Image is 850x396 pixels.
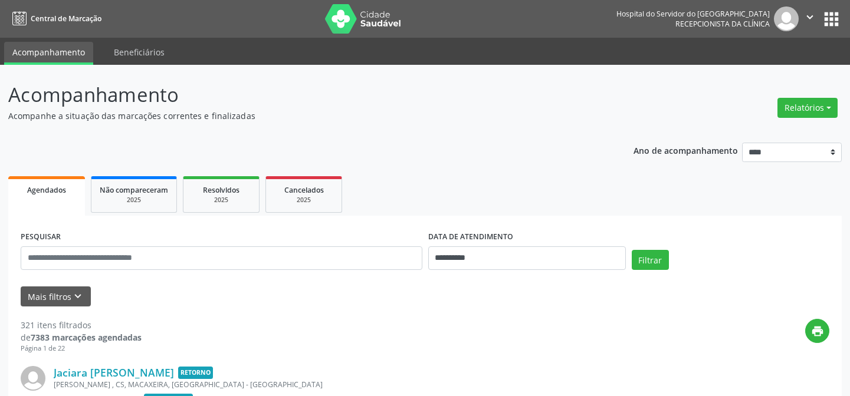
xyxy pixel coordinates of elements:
[31,332,142,343] strong: 7383 marcações agendadas
[54,379,652,390] div: [PERSON_NAME] , CS, MACAXEIRA, [GEOGRAPHIC_DATA] - [GEOGRAPHIC_DATA]
[274,196,333,204] div: 2025
[284,185,324,195] span: Cancelados
[100,196,168,204] div: 2025
[803,11,816,24] i: 
[54,366,174,379] a: Jaciara [PERSON_NAME]
[777,98,838,118] button: Relatórios
[821,9,842,29] button: apps
[799,6,821,31] button: 
[27,185,66,195] span: Agendados
[811,325,824,338] i: print
[632,250,669,270] button: Filtrar
[21,344,142,354] div: Página 1 de 22
[805,319,829,343] button: print
[8,110,592,122] p: Acompanhe a situação das marcações correntes e finalizadas
[21,366,45,391] img: img
[21,331,142,344] div: de
[8,80,592,110] p: Acompanhamento
[428,228,513,246] label: DATA DE ATENDIMENTO
[4,42,93,65] a: Acompanhamento
[21,228,61,246] label: PESQUISAR
[774,6,799,31] img: img
[634,143,738,157] p: Ano de acompanhamento
[21,319,142,331] div: 321 itens filtrados
[31,14,101,24] span: Central de Marcação
[21,286,91,307] button: Mais filtroskeyboard_arrow_down
[203,185,239,195] span: Resolvidos
[675,19,770,29] span: Recepcionista da clínica
[616,9,770,19] div: Hospital do Servidor do [GEOGRAPHIC_DATA]
[192,196,251,204] div: 2025
[71,290,84,303] i: keyboard_arrow_down
[106,42,173,62] a: Beneficiários
[100,185,168,195] span: Não compareceram
[8,9,101,28] a: Central de Marcação
[178,367,213,379] span: Retorno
